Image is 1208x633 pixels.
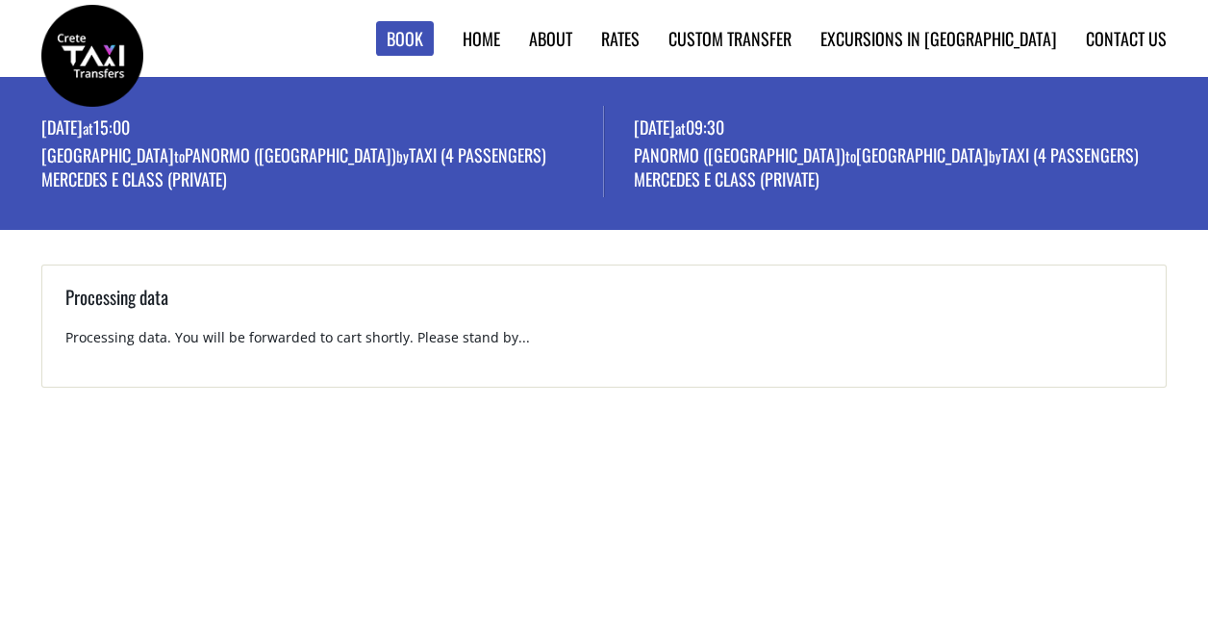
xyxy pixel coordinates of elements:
small: to [174,145,185,166]
a: Contact us [1086,26,1167,51]
a: Home [463,26,500,51]
h3: Processing data [65,284,1143,329]
p: [DATE] 15:00 [41,115,604,143]
a: Book [376,21,434,57]
p: Panormo ([GEOGRAPHIC_DATA]) [GEOGRAPHIC_DATA] Taxi (4 passengers) Mercedes E Class (private) [634,143,1167,195]
small: at [675,117,686,139]
small: by [989,145,1001,166]
small: at [83,117,93,139]
a: About [529,26,572,51]
p: Processing data. You will be forwarded to cart shortly. Please stand by... [65,328,1143,364]
p: [DATE] 09:30 [634,115,1167,143]
a: Rates [601,26,640,51]
a: Excursions in [GEOGRAPHIC_DATA] [820,26,1057,51]
small: to [845,145,856,166]
img: Crete Taxi Transfers | Booking page | Crete Taxi Transfers [41,5,143,107]
p: [GEOGRAPHIC_DATA] Panormo ([GEOGRAPHIC_DATA]) Taxi (4 passengers) Mercedes E Class (private) [41,143,604,195]
a: Crete Taxi Transfers | Booking page | Crete Taxi Transfers [41,43,143,63]
a: Custom Transfer [668,26,792,51]
img: svg%3E [232,10,318,67]
small: by [396,145,409,166]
